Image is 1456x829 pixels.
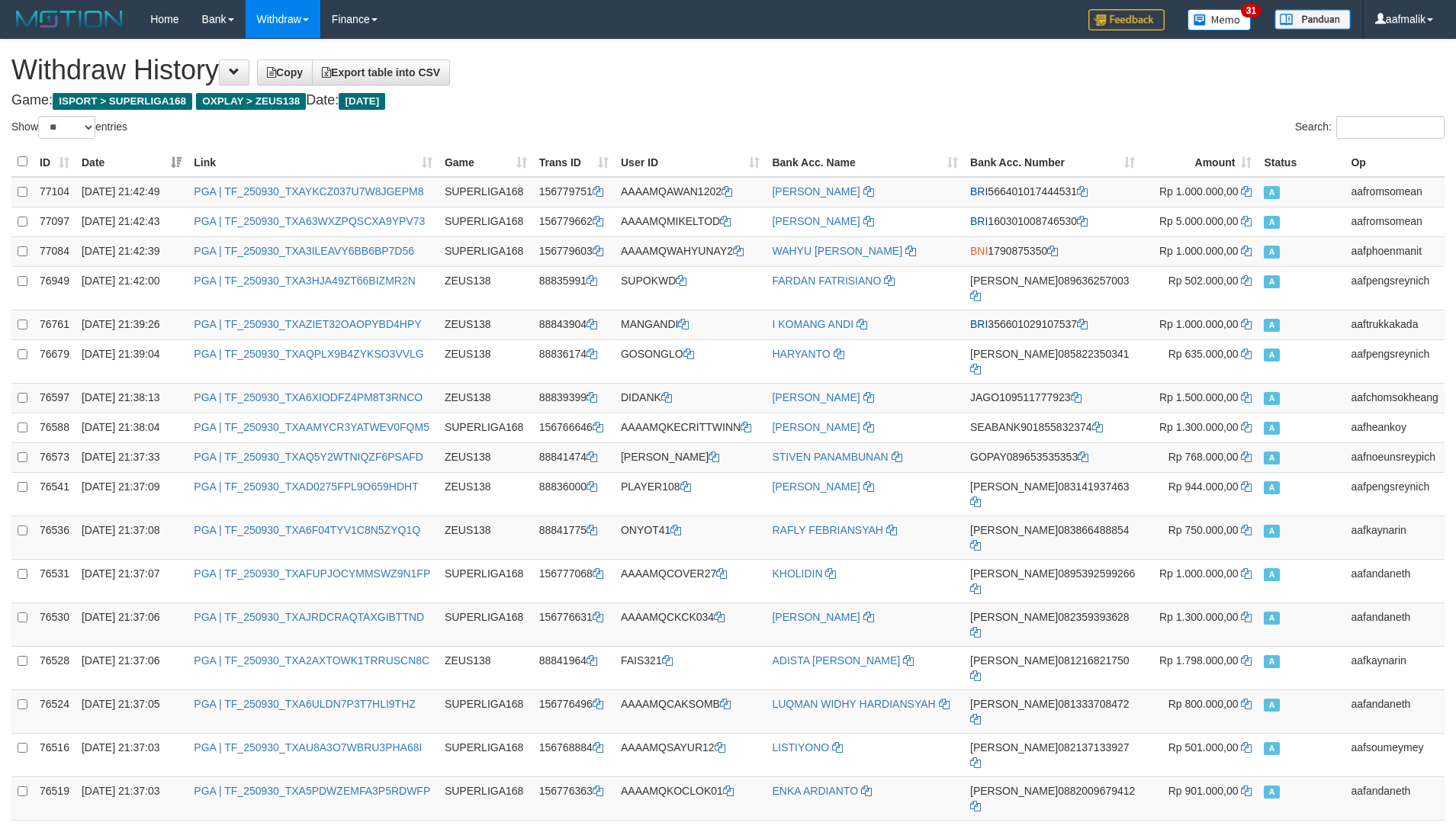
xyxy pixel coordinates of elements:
h1: Withdraw History [11,55,1445,85]
span: Approved - Marked by aafpengsreynich [1264,481,1279,494]
td: 77097 [34,207,76,236]
span: [PERSON_NAME] [970,275,1058,287]
img: MOTION_logo.png [11,8,127,31]
td: DIDANK [615,383,766,413]
span: Rp 1.300.000,00 [1159,611,1239,623]
td: 76530 [34,602,76,646]
span: ISPORT > SUPERLIGA168 [53,93,192,110]
th: Status [1258,147,1345,177]
span: [PERSON_NAME] [970,567,1058,580]
span: Rp 1.798.000,00 [1159,654,1239,667]
td: aafnoeunsreypich [1345,442,1445,472]
label: Show entries [11,116,127,139]
span: [PERSON_NAME] [970,611,1058,623]
h4: Game: Date: [11,93,1445,108]
td: AAAAMQKOCLOK01 [615,776,766,820]
td: SUPERLIGA168 [439,177,533,207]
a: FARDAN FATRISIANO [772,275,881,287]
td: 082359393628 [964,602,1141,646]
td: [DATE] 21:37:33 [76,442,188,472]
span: Rp 800.000,00 [1168,698,1239,710]
td: aafandaneth [1345,602,1445,646]
span: Approved - Marked by aafheankoy [1264,422,1279,435]
td: ZEUS138 [439,266,533,310]
td: 88835991 [533,266,615,310]
td: 88836000 [533,472,615,516]
a: KHOLIDIN [772,567,822,580]
td: 88843904 [533,310,615,339]
td: [DATE] 21:37:06 [76,646,188,689]
td: 76528 [34,646,76,689]
th: ID: activate to sort column ascending [34,147,76,177]
td: 76531 [34,559,76,602]
td: 082137133927 [964,733,1141,776]
span: Rp 502.000,00 [1168,275,1239,287]
td: aafromsomean [1345,207,1445,236]
span: Approved - Marked by aafromsomean [1264,216,1279,229]
td: 083866488854 [964,516,1141,559]
td: GOSONGLO [615,339,766,383]
span: Copy [267,66,303,79]
td: ZEUS138 [439,442,533,472]
td: 0882009679412 [964,776,1141,820]
td: 77104 [34,177,76,207]
a: PGA | TF_250930_TXAZIET32OAOPYBD4HPY [194,318,421,330]
span: Approved - Marked by aafpengsreynich [1264,275,1279,288]
td: aafkaynarin [1345,516,1445,559]
td: 88841474 [533,442,615,472]
td: 76588 [34,413,76,442]
span: Rp 944.000,00 [1168,480,1239,493]
td: 76519 [34,776,76,820]
span: Approved - Marked by aafpengsreynich [1264,349,1279,361]
td: 76761 [34,310,76,339]
a: I KOMANG ANDI [772,318,853,330]
td: 76541 [34,472,76,516]
td: [DATE] 21:42:49 [76,177,188,207]
td: [DATE] 21:37:09 [76,472,188,516]
td: AAAAMQAWAN1202 [615,177,766,207]
td: 081216821750 [964,646,1141,689]
span: JAGO [970,391,999,403]
td: 156777068 [533,559,615,602]
td: SUPERLIGA168 [439,236,533,266]
td: 76524 [34,689,76,733]
td: AAAAMQCKCK034 [615,602,766,646]
span: Rp 501.000,00 [1168,741,1239,753]
span: [PERSON_NAME] [970,785,1058,797]
a: RAFLY FEBRIANSYAH [772,524,882,536]
span: Approved - Marked by aaftrukkakada [1264,319,1279,332]
a: [PERSON_NAME] [772,611,860,623]
a: WAHYU [PERSON_NAME] [772,245,902,257]
td: PLAYER108 [615,472,766,516]
td: AAAAMQSAYUR12 [615,733,766,776]
td: [DATE] 21:38:04 [76,413,188,442]
td: [DATE] 21:37:07 [76,559,188,602]
span: Rp 1.000.000,00 [1159,567,1239,580]
a: LISTIYONO [772,741,829,753]
td: AAAAMQCOVER27 [615,559,766,602]
span: [PERSON_NAME] [970,741,1058,753]
span: BRI [970,185,988,198]
span: Export table into CSV [322,66,440,79]
td: ONYOT41 [615,516,766,559]
img: Feedback.jpg [1088,9,1165,31]
a: Export table into CSV [312,59,450,85]
a: [PERSON_NAME] [772,391,860,403]
a: PGA | TF_250930_TXA3ILEAVY6BB6BP7D56 [194,245,414,257]
td: 156766646 [533,413,615,442]
span: Approved - Marked by aafandaneth [1264,786,1279,798]
td: [DATE] 21:39:04 [76,339,188,383]
td: SUPERLIGA168 [439,733,533,776]
td: [DATE] 21:37:03 [76,733,188,776]
td: SUPERLIGA168 [439,689,533,733]
td: 156768884 [533,733,615,776]
td: 089636257003 [964,266,1141,310]
td: ZEUS138 [439,646,533,689]
a: ENKA ARDIANTO [772,785,858,797]
td: aafandaneth [1345,689,1445,733]
td: 160301008746530 [964,207,1141,236]
td: 88841964 [533,646,615,689]
td: AAAAMQMIKELTOD [615,207,766,236]
td: 156776496 [533,689,615,733]
td: 76573 [34,442,76,472]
